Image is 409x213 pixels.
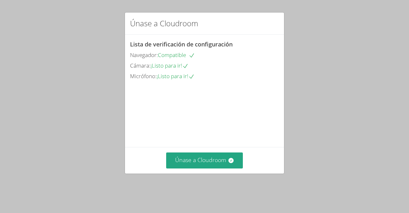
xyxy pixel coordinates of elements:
font: Únase a Cloudroom [175,156,226,164]
font: ¡Listo para ir! [157,72,188,80]
font: Micrófono: [130,72,157,80]
font: Lista de verificación de configuración [130,40,233,48]
font: Compatible [158,51,186,59]
button: Únase a Cloudroom [166,152,243,168]
font: Cámara: [130,62,150,69]
font: Navegador: [130,51,158,59]
font: Únase a Cloudroom [130,18,198,29]
font: ¡Listo para ir! [150,62,182,69]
